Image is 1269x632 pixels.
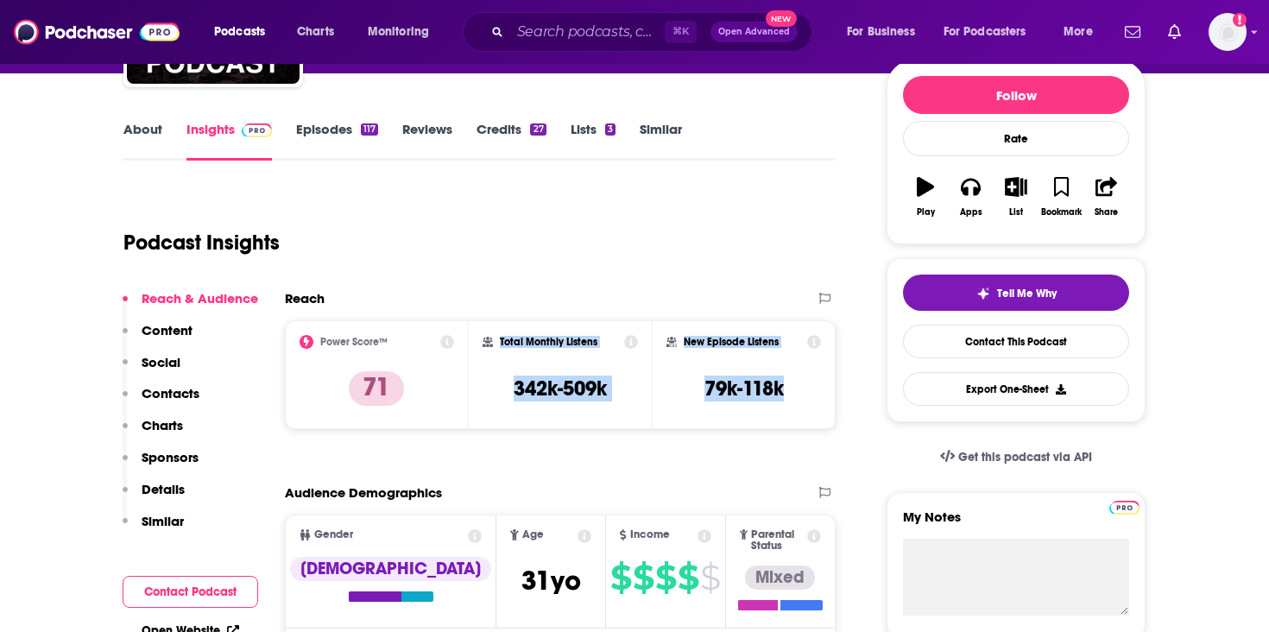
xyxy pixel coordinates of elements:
[704,376,784,401] h3: 79k-118k
[1209,13,1247,51] span: Logged in as derettb
[186,121,272,161] a: InsightsPodchaser Pro
[766,10,797,27] span: New
[320,336,388,348] h2: Power Score™
[751,529,804,552] span: Parental Status
[903,121,1129,156] div: Rate
[1051,18,1114,46] button: open menu
[994,166,1039,228] button: List
[314,529,353,540] span: Gender
[976,287,990,300] img: tell me why sparkle
[1161,17,1188,47] a: Show notifications dropdown
[710,22,798,42] button: Open AdvancedNew
[521,564,581,597] span: 31 yo
[678,564,698,591] span: $
[142,354,180,370] p: Social
[847,20,915,44] span: For Business
[522,529,544,540] span: Age
[718,28,790,36] span: Open Advanced
[1039,166,1083,228] button: Bookmark
[123,290,258,322] button: Reach & Audience
[142,290,258,307] p: Reach & Audience
[926,436,1106,478] a: Get this podcast via API
[514,376,607,401] h3: 342k-509k
[477,121,546,161] a: Credits27
[202,18,287,46] button: open menu
[1209,13,1247,51] button: Show profile menu
[932,18,1051,46] button: open menu
[349,371,404,406] p: 71
[123,385,199,417] button: Contacts
[605,123,616,136] div: 3
[500,336,597,348] h2: Total Monthly Listens
[1109,498,1140,515] a: Pro website
[296,121,378,161] a: Episodes117
[285,484,442,501] h2: Audience Demographics
[571,121,616,161] a: Lists3
[1209,13,1247,51] img: User Profile
[123,121,162,161] a: About
[903,275,1129,311] button: tell me why sparkleTell Me Why
[123,513,184,545] button: Similar
[286,18,344,46] a: Charts
[402,121,452,161] a: Reviews
[903,325,1129,358] a: Contact This Podcast
[1118,17,1147,47] a: Show notifications dropdown
[530,123,546,136] div: 27
[948,166,993,228] button: Apps
[903,372,1129,406] button: Export One-Sheet
[142,449,199,465] p: Sponsors
[142,417,183,433] p: Charts
[123,481,185,513] button: Details
[745,566,815,590] div: Mixed
[123,449,199,481] button: Sponsors
[361,123,378,136] div: 117
[903,509,1129,539] label: My Notes
[356,18,451,46] button: open menu
[1084,166,1129,228] button: Share
[142,322,193,338] p: Content
[368,20,429,44] span: Monitoring
[479,12,829,52] div: Search podcasts, credits, & more...
[997,287,1057,300] span: Tell Me Why
[1064,20,1093,44] span: More
[510,18,665,46] input: Search podcasts, credits, & more...
[214,20,265,44] span: Podcasts
[633,564,653,591] span: $
[640,121,682,161] a: Similar
[903,76,1129,114] button: Follow
[123,230,280,256] h1: Podcast Insights
[630,529,670,540] span: Income
[14,16,180,48] img: Podchaser - Follow, Share and Rate Podcasts
[700,564,720,591] span: $
[123,322,193,354] button: Content
[142,385,199,401] p: Contacts
[958,450,1092,465] span: Get this podcast via API
[1109,501,1140,515] img: Podchaser Pro
[1233,13,1247,27] svg: Add a profile image
[242,123,272,137] img: Podchaser Pro
[123,417,183,449] button: Charts
[290,557,491,581] div: [DEMOGRAPHIC_DATA]
[142,481,185,497] p: Details
[655,564,676,591] span: $
[684,336,779,348] h2: New Episode Listens
[903,166,948,228] button: Play
[610,564,631,591] span: $
[1095,207,1118,218] div: Share
[835,18,937,46] button: open menu
[285,290,325,307] h2: Reach
[917,207,935,218] div: Play
[944,20,1026,44] span: For Podcasters
[123,354,180,386] button: Social
[142,513,184,529] p: Similar
[297,20,334,44] span: Charts
[1041,207,1082,218] div: Bookmark
[1009,207,1023,218] div: List
[960,207,982,218] div: Apps
[665,21,697,43] span: ⌘ K
[123,576,258,608] button: Contact Podcast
